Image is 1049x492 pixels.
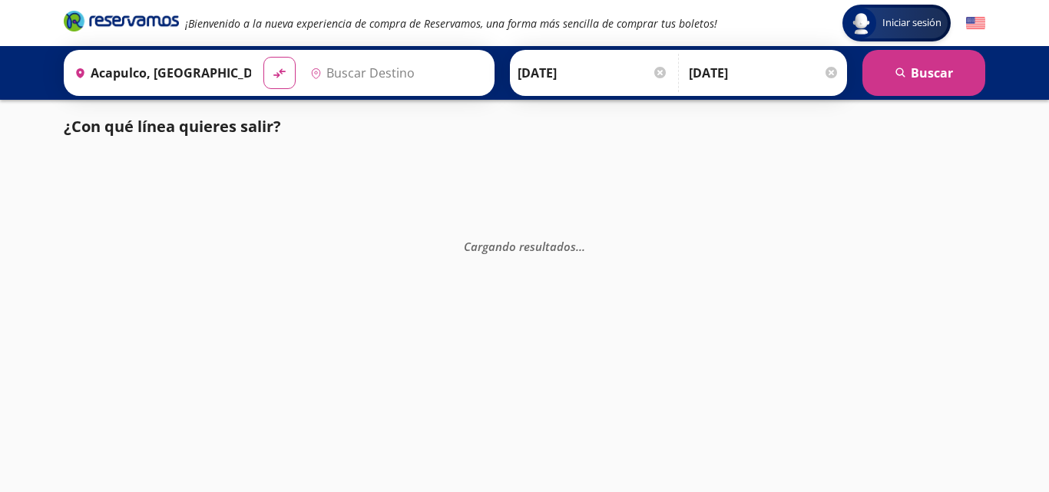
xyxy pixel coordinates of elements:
[64,9,179,37] a: Brand Logo
[576,238,579,253] span: .
[304,54,487,92] input: Buscar Destino
[185,16,717,31] em: ¡Bienvenido a la nueva experiencia de compra de Reservamos, una forma más sencilla de comprar tus...
[464,238,585,253] em: Cargando resultados
[582,238,585,253] span: .
[876,15,948,31] span: Iniciar sesión
[64,9,179,32] i: Brand Logo
[862,50,985,96] button: Buscar
[966,14,985,33] button: English
[579,238,582,253] span: .
[689,54,839,92] input: Opcional
[518,54,668,92] input: Elegir Fecha
[64,115,281,138] p: ¿Con qué línea quieres salir?
[68,54,251,92] input: Buscar Origen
